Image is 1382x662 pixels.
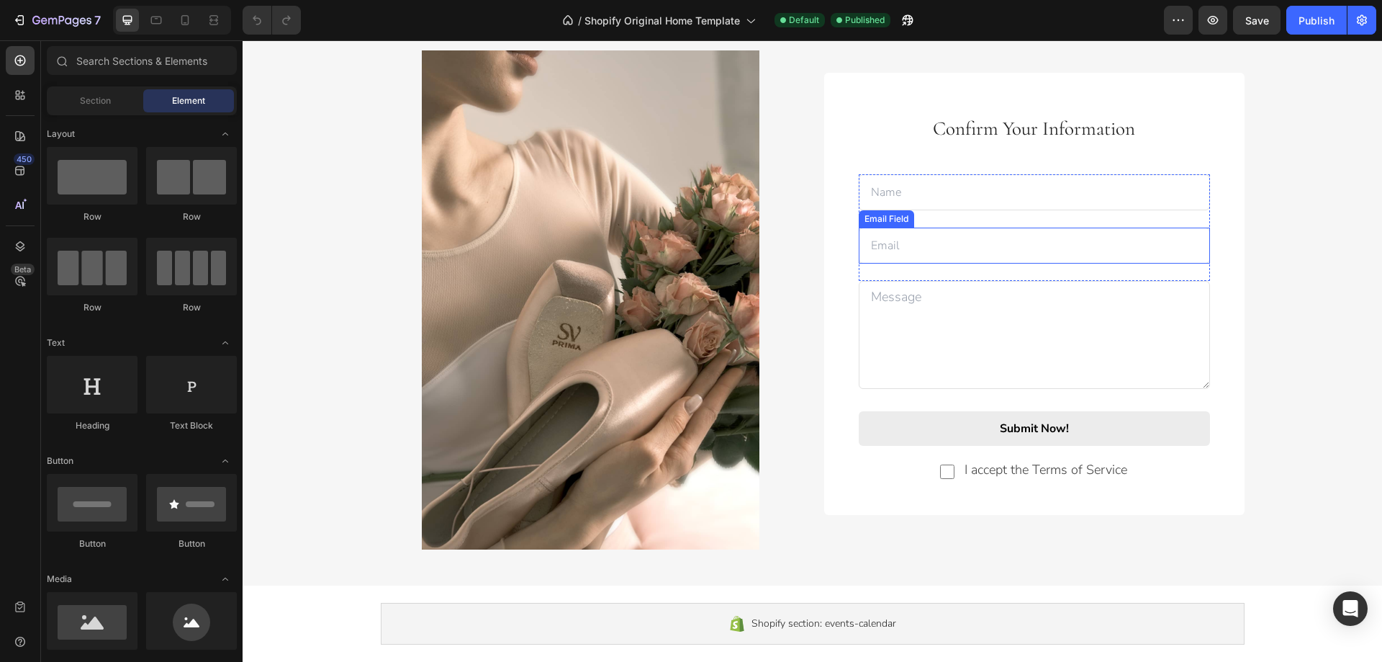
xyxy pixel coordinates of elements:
div: 450 [14,153,35,165]
span: Toggle open [214,122,237,146]
span: Toggle open [214,331,237,354]
input: Search Sections & Elements [47,46,237,75]
span: Save [1245,14,1269,27]
div: Row [47,301,137,314]
div: Text Block [146,419,237,432]
div: Email Field [619,172,669,185]
p: 7 [94,12,101,29]
button: Save [1233,6,1281,35]
button: Publish [1286,6,1347,35]
div: Open Intercom Messenger [1333,591,1368,626]
div: Submit Now! [757,380,826,397]
span: Shopify Original Home Template [584,13,740,28]
button: Submit Now! [616,371,967,406]
div: Button [146,537,237,550]
input: Email [616,187,967,223]
span: Section [80,94,111,107]
span: Toggle open [214,449,237,473]
button: 7 [6,6,107,35]
span: Toggle open [214,568,237,591]
span: / [578,13,582,28]
iframe: Design area [243,40,1382,662]
span: Published [845,14,885,27]
span: Button [47,455,73,468]
input: Name [616,134,967,170]
span: Layout [47,128,75,140]
p: I accept the Terms of Service [722,421,885,439]
div: Heading [47,419,137,432]
span: Media [47,573,72,586]
p: Confirm Your Information [618,68,966,109]
div: Publish [1299,13,1334,28]
span: Text [47,336,65,349]
span: Shopify section: events-calendar [509,575,654,592]
div: Row [146,210,237,223]
div: Button [47,537,137,550]
span: Element [172,94,205,107]
div: Beta [11,264,35,275]
div: Undo/Redo [243,6,301,35]
div: Row [146,301,237,314]
div: Row [47,210,137,223]
span: Default [789,14,819,27]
